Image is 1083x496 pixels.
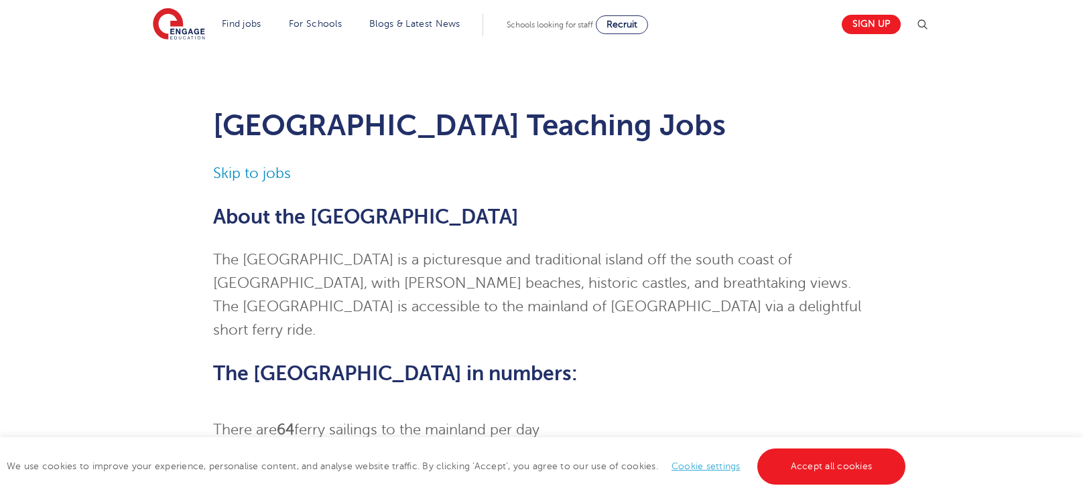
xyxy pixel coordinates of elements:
a: For Schools [289,19,342,29]
a: Cookie settings [672,461,741,471]
a: Blogs & Latest News [369,19,460,29]
h1: [GEOGRAPHIC_DATA] Teaching Jobs [213,108,871,142]
h2: The [GEOGRAPHIC_DATA] in numbers: [213,362,871,385]
a: Accept all cookies [757,448,906,485]
a: Find jobs [222,19,261,29]
a: Sign up [842,15,901,34]
li: There are ferry sailings to the mainland per day [213,418,871,442]
span: Schools looking for staff [507,20,593,29]
a: Skip to jobs [213,165,291,181]
h2: About the [GEOGRAPHIC_DATA] [213,205,871,228]
a: Recruit [596,15,648,34]
img: Engage Education [153,8,205,42]
p: The [GEOGRAPHIC_DATA] is a picturesque and traditional island off the south coast of [GEOGRAPHIC_... [213,248,871,342]
strong: 64 [277,422,294,438]
span: Recruit [607,19,637,29]
span: We use cookies to improve your experience, personalise content, and analyse website traffic. By c... [7,461,909,471]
